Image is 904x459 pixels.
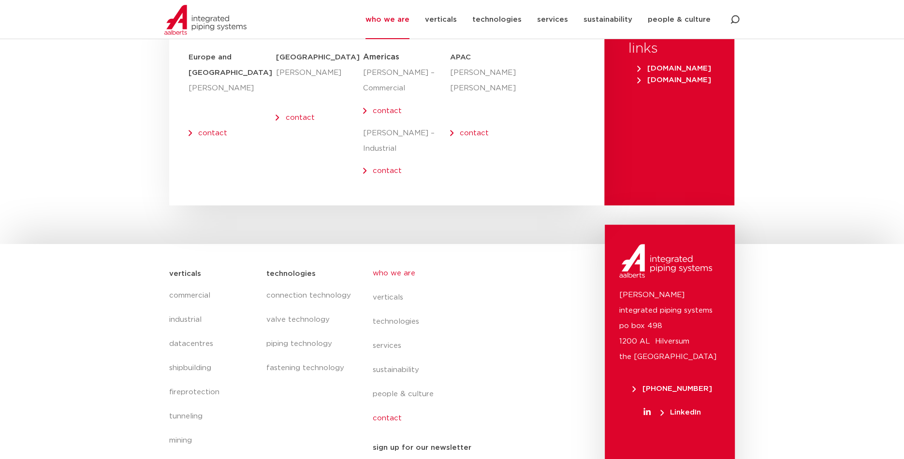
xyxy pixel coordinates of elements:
[637,65,711,72] span: [DOMAIN_NAME]
[363,65,450,96] p: [PERSON_NAME] – Commercial
[169,308,257,332] a: industrial
[373,261,550,286] a: who we are
[169,332,257,356] a: datacentres
[266,356,353,380] a: fastening technology
[363,126,450,157] p: [PERSON_NAME] – Industrial
[633,65,714,72] a: [DOMAIN_NAME]
[460,129,489,137] a: contact
[373,440,471,456] h5: sign up for our newsletter
[363,53,399,61] span: Americas
[266,266,316,282] h5: technologies
[619,409,725,416] a: LinkedIn
[660,409,701,416] span: LinkedIn
[373,107,402,115] a: contact
[266,308,353,332] a: valve technology
[373,358,550,382] a: sustainability
[373,286,550,310] a: verticals
[450,65,503,96] p: [PERSON_NAME] [PERSON_NAME]
[169,429,257,453] a: mining
[632,385,712,392] span: [PHONE_NUMBER]
[169,404,257,429] a: tunneling
[637,76,711,84] span: [DOMAIN_NAME]
[169,356,257,380] a: shipbuilding
[450,50,503,65] h5: APAC
[633,76,714,84] a: [DOMAIN_NAME]
[169,266,201,282] h5: verticals
[619,287,720,365] p: [PERSON_NAME] integrated piping systems po box 498 1200 AL Hilversum the [GEOGRAPHIC_DATA]
[169,284,257,308] a: commercial
[373,382,550,406] a: people & culture
[189,54,272,76] strong: Europe and [GEOGRAPHIC_DATA]
[266,284,353,308] a: connection technology
[373,261,550,430] nav: Menu
[373,310,550,334] a: technologies
[373,406,550,430] a: contact
[169,380,257,404] a: fireprotection
[276,65,363,81] p: [PERSON_NAME]
[619,385,725,392] a: [PHONE_NUMBER]
[373,167,402,174] a: contact
[189,81,276,96] p: [PERSON_NAME]
[285,114,314,121] a: contact
[373,334,550,358] a: services
[266,332,353,356] a: piping technology
[198,129,227,137] a: contact
[266,284,353,380] nav: Menu
[276,50,363,65] h5: [GEOGRAPHIC_DATA]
